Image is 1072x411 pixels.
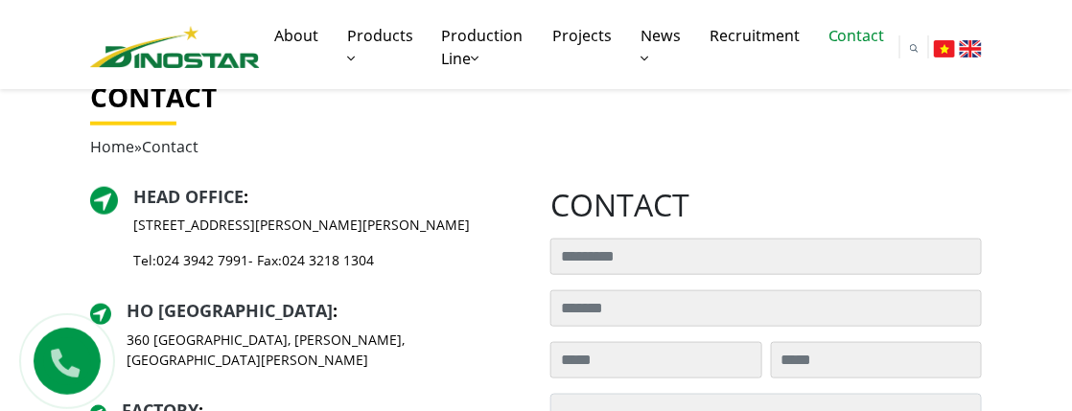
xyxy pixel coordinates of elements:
[127,299,333,322] a: HO [GEOGRAPHIC_DATA]
[934,40,956,57] img: Tiếng Việt
[626,5,695,89] a: News
[127,301,522,322] h2: :
[133,187,470,208] h2: :
[814,5,899,66] a: Contact
[695,5,814,66] a: Recruitment
[550,187,982,223] h2: contact
[156,251,248,269] a: 024 3942 7991
[90,136,198,157] span: »
[538,5,626,66] a: Projects
[127,330,522,370] p: 360 [GEOGRAPHIC_DATA], [PERSON_NAME], [GEOGRAPHIC_DATA][PERSON_NAME]
[90,81,982,114] h1: Contact
[282,251,374,269] a: 024 3218 1304
[260,5,333,66] a: About
[960,40,982,57] img: English
[90,304,111,325] img: directer
[133,185,244,208] a: Head Office
[90,187,118,215] img: directer
[333,5,428,89] a: Products
[133,215,470,235] p: [STREET_ADDRESS][PERSON_NAME][PERSON_NAME]
[90,26,260,69] img: logo
[910,44,919,53] img: search
[133,250,470,270] p: Tel: - Fax:
[428,5,538,89] a: Production Line
[90,136,134,157] a: Home
[142,136,198,157] span: Contact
